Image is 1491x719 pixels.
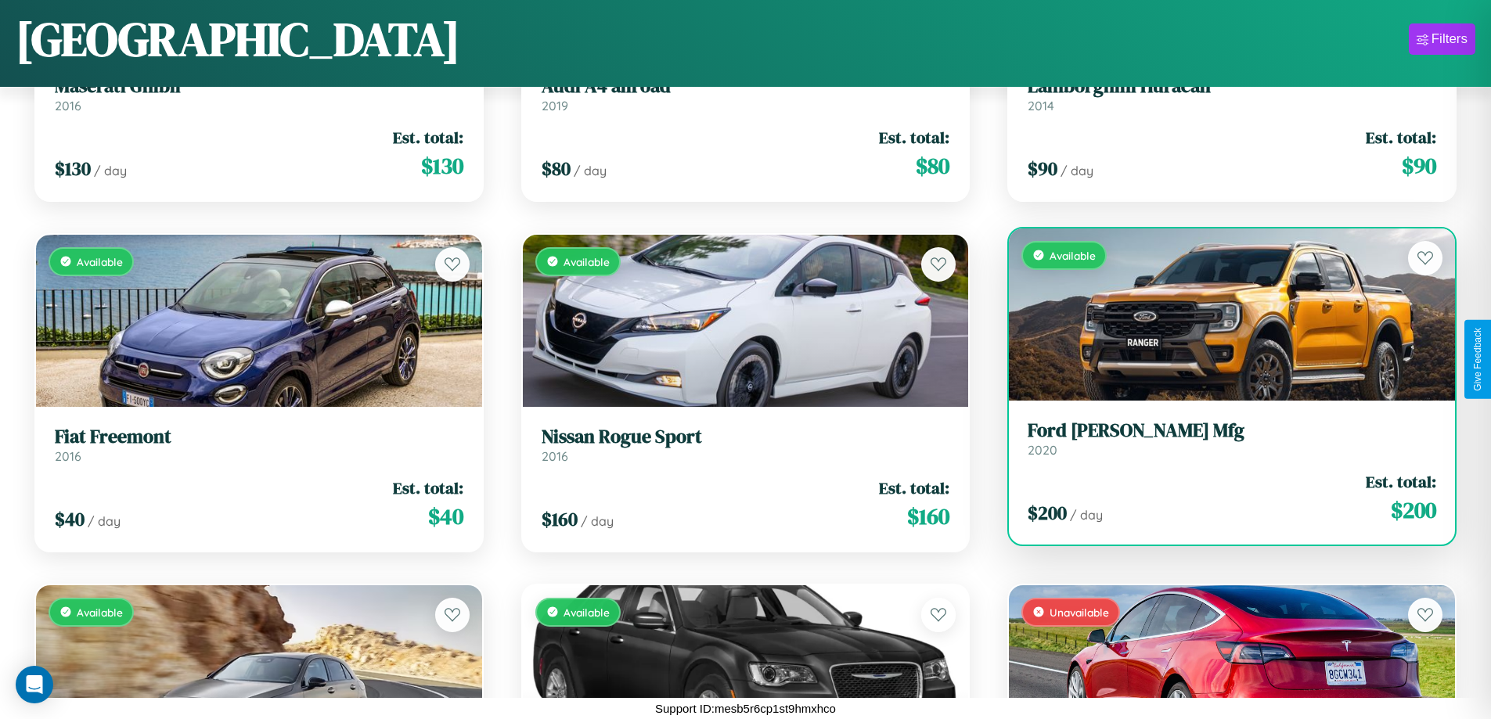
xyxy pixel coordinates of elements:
[581,513,614,529] span: / day
[916,150,949,182] span: $ 80
[1432,31,1468,47] div: Filters
[88,513,121,529] span: / day
[94,163,127,178] span: / day
[542,426,950,448] h3: Nissan Rogue Sport
[1061,163,1093,178] span: / day
[564,606,610,619] span: Available
[1028,75,1436,98] h3: Lamborghini Huracan
[542,156,571,182] span: $ 80
[542,75,950,113] a: Audi A4 allroad2019
[542,426,950,464] a: Nissan Rogue Sport2016
[55,75,463,98] h3: Maserati Ghibli
[564,255,610,268] span: Available
[655,698,836,719] p: Support ID: mesb5r6cp1st9hmxhco
[55,506,85,532] span: $ 40
[542,98,568,113] span: 2019
[421,150,463,182] span: $ 130
[393,476,463,499] span: Est. total:
[55,75,463,113] a: Maserati Ghibli2016
[907,501,949,532] span: $ 160
[1028,75,1436,113] a: Lamborghini Huracan2014
[1028,500,1067,526] span: $ 200
[1391,494,1436,526] span: $ 200
[55,426,463,464] a: Fiat Freemont2016
[428,501,463,532] span: $ 40
[1028,419,1436,458] a: Ford [PERSON_NAME] Mfg2020
[1472,328,1483,391] div: Give Feedback
[574,163,607,178] span: / day
[879,476,949,499] span: Est. total:
[1050,606,1109,619] span: Unavailable
[16,7,460,71] h1: [GEOGRAPHIC_DATA]
[77,255,123,268] span: Available
[1050,249,1096,262] span: Available
[16,666,53,703] div: Open Intercom Messenger
[1028,156,1057,182] span: $ 90
[1366,470,1436,493] span: Est. total:
[1028,442,1057,458] span: 2020
[393,126,463,149] span: Est. total:
[77,606,123,619] span: Available
[1366,126,1436,149] span: Est. total:
[55,426,463,448] h3: Fiat Freemont
[55,156,91,182] span: $ 130
[55,448,81,464] span: 2016
[1409,23,1475,55] button: Filters
[879,126,949,149] span: Est. total:
[1028,98,1054,113] span: 2014
[1028,419,1436,442] h3: Ford [PERSON_NAME] Mfg
[542,75,950,98] h3: Audi A4 allroad
[542,506,578,532] span: $ 160
[55,98,81,113] span: 2016
[542,448,568,464] span: 2016
[1402,150,1436,182] span: $ 90
[1070,507,1103,523] span: / day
